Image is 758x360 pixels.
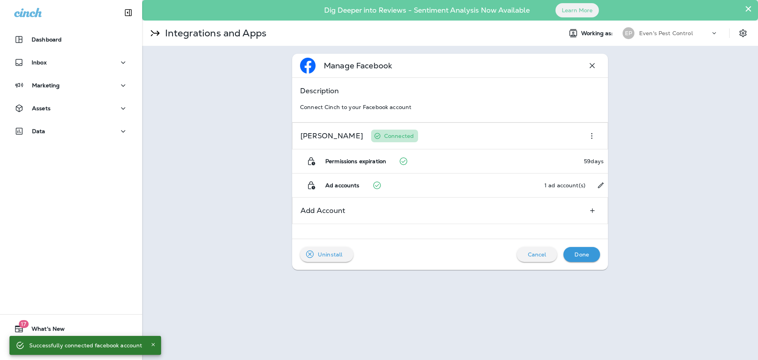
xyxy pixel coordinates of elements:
button: Cinch's connection to your Facebook account will expire in 59 days. For uninterupted service you ... [396,153,411,169]
p: 1 ad account(s) [544,182,585,188]
p: Even's Pest Control [639,30,693,36]
span: Working as: [581,30,615,37]
button: Collapse Sidebar [117,5,139,21]
button: Done [563,247,600,262]
div: Successfully connected facebook account [29,338,142,352]
p: Data [32,128,45,134]
p: Dashboard [32,36,62,43]
p: Integrations and Apps [162,27,266,39]
p: [PERSON_NAME] [300,133,363,139]
button: Configure ad accounts [593,178,608,192]
p: Description [300,86,600,96]
img: facebook [300,58,316,74]
button: Uninstall [300,247,353,262]
button: Assets [8,100,134,116]
button: Learn More [555,3,599,17]
span: 17 [19,320,28,328]
button: Close [745,2,752,15]
p: Dig Deeper into Reviews - Sentiment Analysis Now Available [301,9,553,11]
button: Cancel [517,247,557,262]
p: Ad accounts [325,182,360,188]
button: Data [8,123,134,139]
p: Uninstall [318,251,342,258]
button: Dashboard [8,32,134,47]
button: Inbox [8,55,134,70]
p: Connect Cinch to your Facebook account [300,104,600,110]
button: Settings [736,26,750,40]
p: Add Account [300,207,345,214]
div: EP [623,27,634,39]
div: You have configured this credential. Click to edit it [371,130,418,142]
p: Manage Facebook [324,60,392,71]
span: What's New [24,326,65,335]
p: Inbox [32,59,47,66]
p: Done [574,251,589,258]
p: Marketing [32,82,60,89]
button: Marketing [8,77,134,93]
button: Add new credentials [585,204,600,218]
button: Support [8,340,134,356]
p: Assets [32,105,51,111]
button: Close [148,340,158,349]
button: All of your ad accounts are mapped to Cinch [369,177,385,193]
button: 17What's New [8,321,134,337]
p: Connected [384,133,414,139]
p: Permissions expiration [325,158,386,164]
p: Cancel [528,251,546,258]
p: 59 days [584,158,604,164]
